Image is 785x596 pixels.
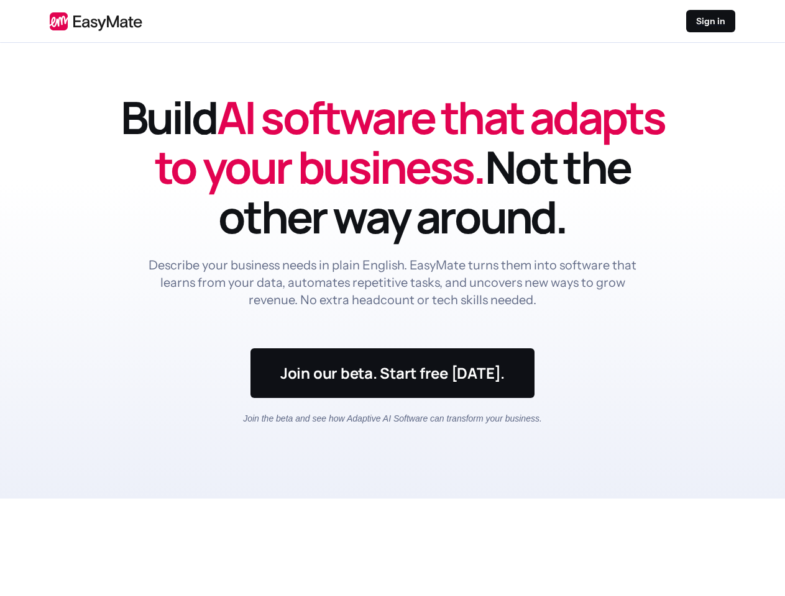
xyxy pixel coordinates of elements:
span: AI software that adapts to your business. [155,86,664,197]
em: Join the beta and see how Adaptive AI Software can transform your business. [243,413,542,423]
a: Sign in [686,10,735,32]
p: Describe your business needs in plain English. EasyMate turns them into software that learns from... [147,256,639,309]
h1: Build Not the other way around. [107,93,679,242]
img: EasyMate logo [50,12,142,31]
p: Sign in [696,15,725,27]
